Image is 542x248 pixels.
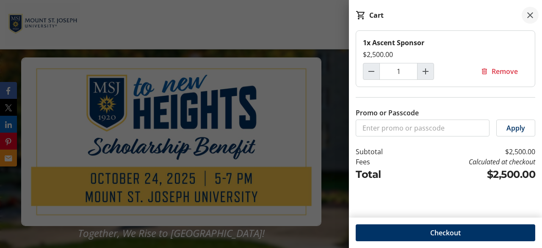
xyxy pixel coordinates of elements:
[369,10,384,20] div: Cart
[356,224,535,241] button: Checkout
[418,63,434,79] button: Increment by one
[379,63,418,80] input: Ascent Sponsor Quantity
[363,63,379,79] button: Decrement by one
[496,120,535,136] button: Apply
[363,38,528,48] div: 1x Ascent Sponsor
[408,157,535,167] td: Calculated at checkout
[492,66,518,76] span: Remove
[363,49,528,60] div: $2,500.00
[356,108,419,118] label: Promo or Passcode
[470,63,528,80] button: Remove
[408,167,535,182] td: $2,500.00
[430,228,461,238] span: Checkout
[506,123,525,133] span: Apply
[356,167,408,182] td: Total
[356,147,408,157] td: Subtotal
[408,147,535,157] td: $2,500.00
[356,157,408,167] td: Fees
[356,120,489,136] input: Enter promo or passcode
